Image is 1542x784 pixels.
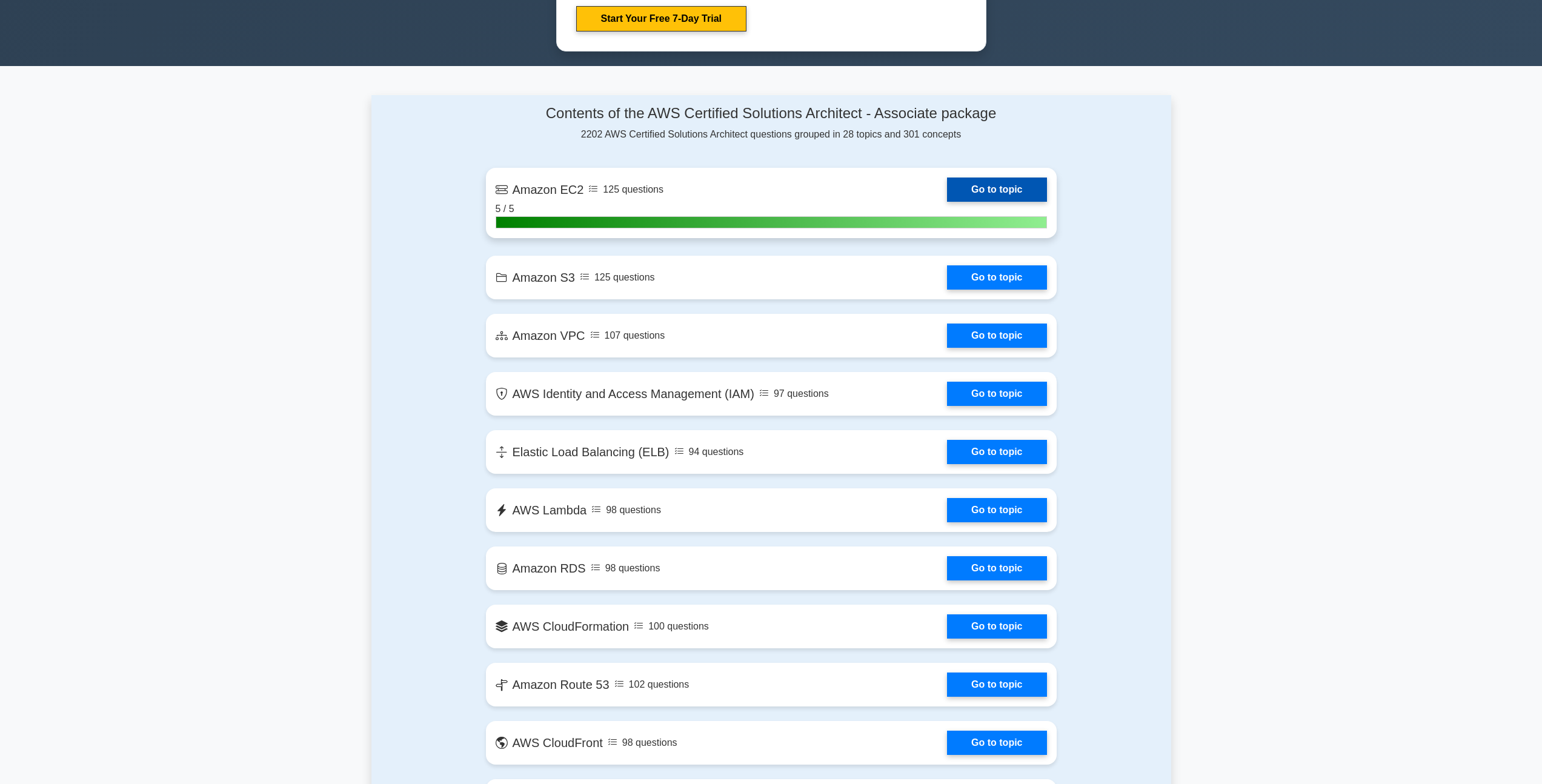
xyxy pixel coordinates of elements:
a: Go to topic [947,556,1046,580]
div: 2202 AWS Certified Solutions Architect questions grouped in 28 topics and 301 concepts [486,105,1057,142]
a: Go to topic [947,673,1046,697]
a: Go to topic [947,178,1046,202]
a: Start Your Free 7-Day Trial [576,6,746,32]
a: Go to topic [947,382,1046,406]
a: Go to topic [947,498,1046,522]
a: Go to topic [947,731,1046,755]
a: Go to topic [947,265,1046,290]
a: Go to topic [947,324,1046,348]
a: Go to topic [947,440,1046,464]
h4: Contents of the AWS Certified Solutions Architect - Associate package [486,105,1057,122]
a: Go to topic [947,614,1046,639]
